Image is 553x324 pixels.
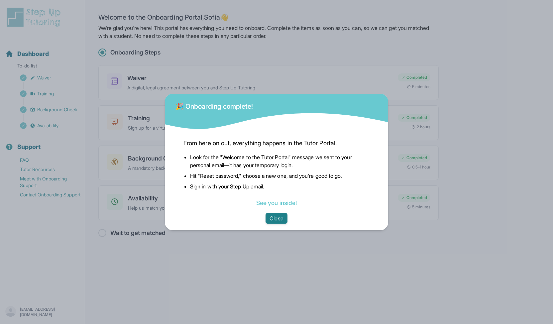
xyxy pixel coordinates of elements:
a: See you inside! [256,199,297,206]
span: From here on out, everything happens in the Tutor Portal. [183,139,370,148]
li: Sign in with your Step Up email. [190,182,370,190]
button: Close [266,213,287,224]
li: Hit "Reset password," choose a new one, and you're good to go. [190,172,370,180]
div: 🎉 Onboarding complete! [175,98,253,111]
li: Look for the "Welcome to the Tutor Portal" message we sent to your personal email—it has your tem... [190,153,370,169]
